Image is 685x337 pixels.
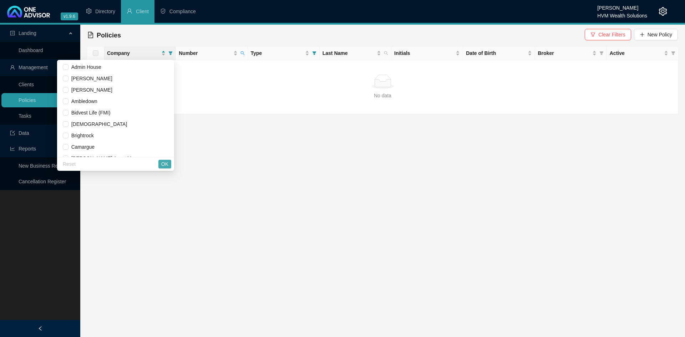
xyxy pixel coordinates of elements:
span: Bidvest Life (FMI) [68,110,111,116]
span: profile [10,31,15,36]
span: line-chart [10,146,15,151]
span: Client [136,9,149,14]
a: New Business Register [19,163,70,169]
span: v1.9.6 [61,12,78,20]
span: [PERSON_NAME] [68,87,112,93]
span: Management [19,65,48,70]
div: [PERSON_NAME] [597,2,647,10]
span: plus [640,32,645,37]
span: [PERSON_NAME] Asset Managers [68,155,149,161]
span: New Policy [648,31,672,39]
button: OK [158,160,171,168]
span: Clear Filters [598,31,625,39]
span: Admin House [68,64,101,70]
span: Last Name [323,49,375,57]
th: Type [248,46,320,60]
span: Landing [19,30,36,36]
a: Clients [19,82,34,87]
span: left [38,326,43,331]
span: filter [599,51,604,55]
span: filter [311,48,318,58]
th: Initials [391,46,463,60]
span: Broker [538,49,591,57]
th: Active [607,46,679,60]
span: OK [161,160,168,168]
span: Type [251,49,304,57]
button: Clear Filters [585,29,631,40]
span: user [127,8,132,14]
span: Data [19,130,29,136]
span: file-text [87,32,94,38]
span: Brightrock [68,133,94,138]
span: search [382,48,390,58]
button: Reset [60,160,79,168]
span: Active [610,49,663,57]
span: Reports [19,146,36,152]
span: search [240,51,245,55]
span: search [239,48,246,58]
th: Number [176,46,248,60]
th: Broker [535,46,607,60]
span: filter [671,51,675,55]
th: Date of Birth [463,46,535,60]
span: Date of Birth [466,49,526,57]
span: Compliance [169,9,196,14]
span: Ambledown [68,98,97,104]
span: Number [179,49,232,57]
div: No data [93,92,673,99]
th: Last Name [320,46,391,60]
div: HVM Wealth Solutions [597,10,647,17]
span: filter [670,48,677,58]
span: safety [160,8,166,14]
span: user [10,65,15,70]
a: Cancellation Register [19,179,66,184]
a: Policies [19,97,36,103]
button: New Policy [634,29,678,40]
span: filter [168,51,173,55]
span: setting [659,7,667,16]
span: Camargue [68,144,95,150]
span: Directory [95,9,115,14]
span: setting [86,8,92,14]
span: import [10,131,15,136]
span: Policies [97,32,121,39]
span: filter [167,48,174,58]
a: Tasks [19,113,31,119]
span: [PERSON_NAME] [68,76,112,81]
span: filter [590,32,595,37]
span: search [384,51,388,55]
span: [DEMOGRAPHIC_DATA] [68,121,127,127]
a: Dashboard [19,47,43,53]
span: filter [312,51,316,55]
span: Company [107,49,160,57]
span: filter [598,48,605,58]
img: 2df55531c6924b55f21c4cf5d4484680-logo-light.svg [7,6,50,17]
span: Initials [394,49,454,57]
